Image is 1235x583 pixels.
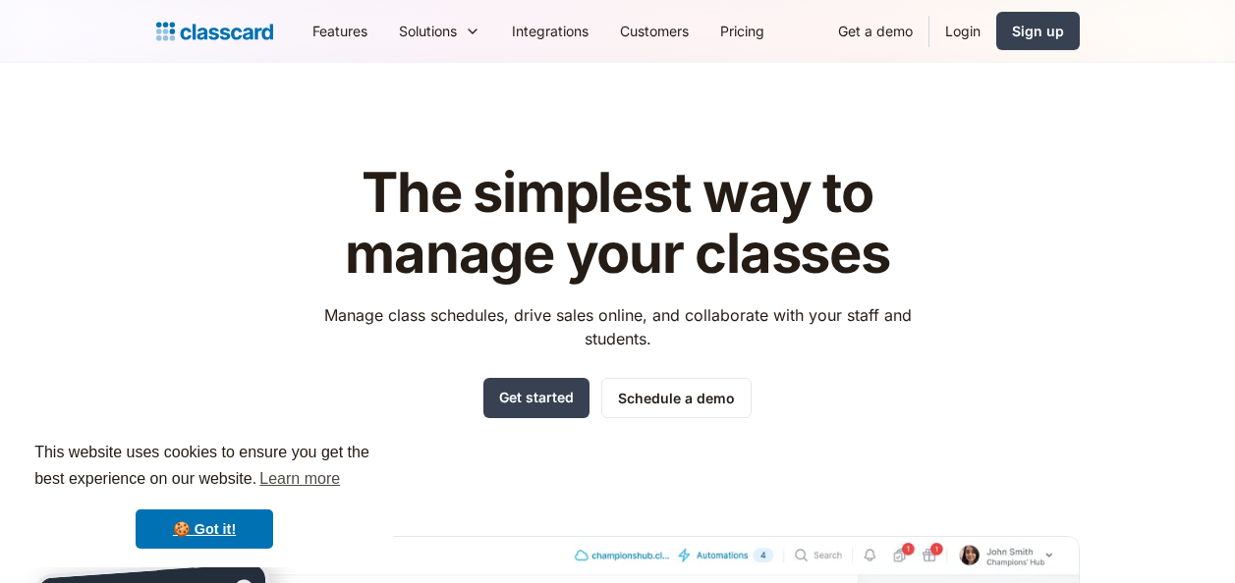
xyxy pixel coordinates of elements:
[704,9,780,53] a: Pricing
[256,464,343,494] a: learn more about cookies
[822,9,928,53] a: Get a demo
[1012,21,1064,41] div: Sign up
[601,378,752,418] a: Schedule a demo
[604,9,704,53] a: Customers
[306,303,929,350] p: Manage class schedules, drive sales online, and collaborate with your staff and students.
[483,378,589,418] a: Get started
[929,9,996,53] a: Login
[34,441,374,494] span: This website uses cookies to ensure you get the best experience on our website.
[496,9,604,53] a: Integrations
[399,21,457,41] div: Solutions
[297,9,383,53] a: Features
[136,509,273,549] a: dismiss cookie message
[383,9,496,53] div: Solutions
[996,12,1080,50] a: Sign up
[156,18,273,45] a: home
[16,422,393,567] div: cookieconsent
[306,163,929,284] h1: The simplest way to manage your classes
